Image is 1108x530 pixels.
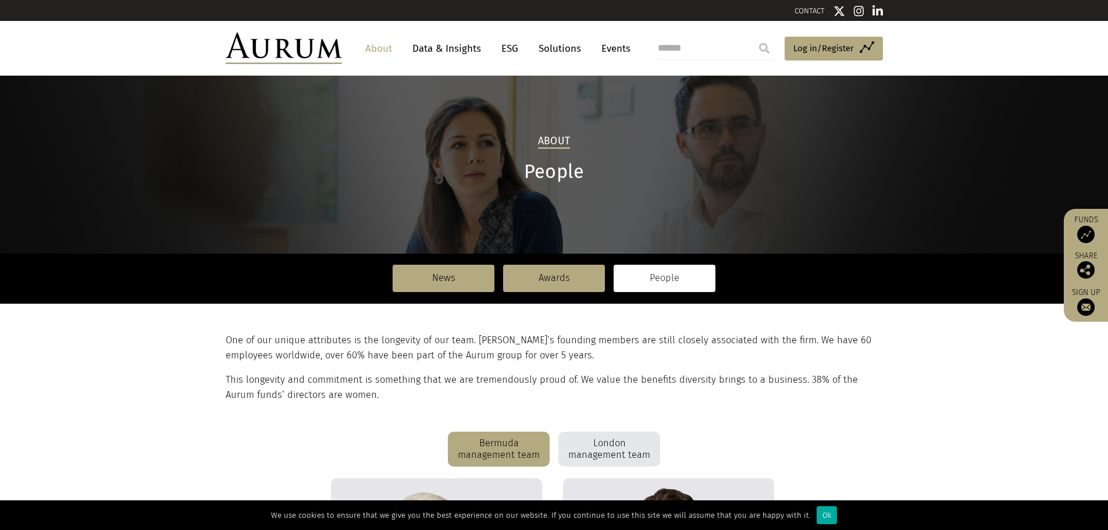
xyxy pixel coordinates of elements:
[753,37,776,60] input: Submit
[833,5,845,17] img: Twitter icon
[793,41,854,55] span: Log in/Register
[1070,287,1102,316] a: Sign up
[407,38,487,59] a: Data & Insights
[795,6,825,15] a: CONTACT
[872,5,883,17] img: Linkedin icon
[785,37,883,61] a: Log in/Register
[226,333,880,364] p: One of our unique attributes is the longevity of our team. [PERSON_NAME]’s founding members are s...
[496,38,524,59] a: ESG
[448,432,550,467] div: Bermuda management team
[533,38,587,59] a: Solutions
[817,506,837,524] div: Ok
[503,265,605,291] a: Awards
[558,432,660,467] div: London management team
[393,265,494,291] a: News
[614,265,715,291] a: People
[1070,215,1102,243] a: Funds
[596,38,630,59] a: Events
[359,38,398,59] a: About
[538,135,570,149] h2: About
[226,161,883,183] h1: People
[1077,298,1095,316] img: Sign up to our newsletter
[854,5,864,17] img: Instagram icon
[226,372,880,403] p: This longevity and commitment is something that we are tremendously proud of. We value the benefi...
[226,33,342,64] img: Aurum
[1077,261,1095,279] img: Share this post
[1077,226,1095,243] img: Access Funds
[1070,252,1102,279] div: Share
